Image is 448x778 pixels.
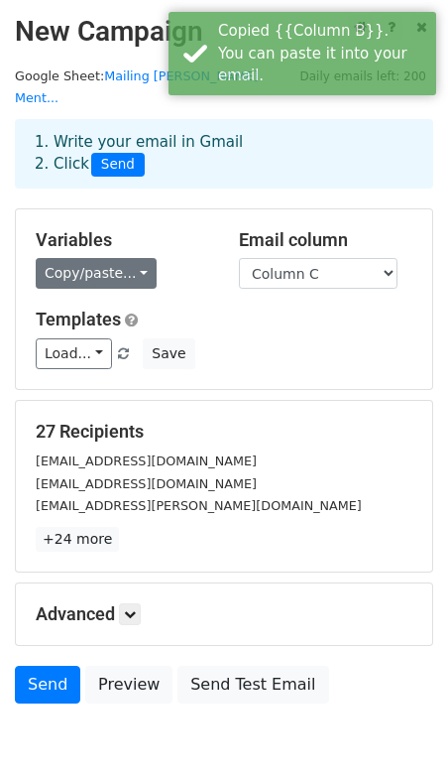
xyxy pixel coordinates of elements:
div: Copied {{Column B}}. You can paste it into your email. [218,20,428,87]
small: [EMAIL_ADDRESS][DOMAIN_NAME] [36,454,257,468]
h5: Variables [36,229,209,251]
span: Send [91,153,145,177]
a: Preview [85,666,172,704]
iframe: Chat Widget [349,683,448,778]
h5: Email column [239,229,412,251]
small: [EMAIL_ADDRESS][PERSON_NAME][DOMAIN_NAME] [36,498,362,513]
small: Google Sheet: [15,68,259,106]
a: Send Test Email [177,666,328,704]
a: Templates [36,309,121,329]
button: Save [143,338,194,369]
div: 1. Write your email in Gmail 2. Click [20,131,428,177]
h5: 27 Recipients [36,421,412,443]
a: +24 more [36,527,119,552]
a: Send [15,666,80,704]
a: Copy/paste... [36,258,157,289]
small: [EMAIL_ADDRESS][DOMAIN_NAME] [36,476,257,491]
a: Mailing [PERSON_NAME] Ment... [15,68,259,106]
h5: Advanced [36,603,412,625]
a: Load... [36,338,112,369]
h2: New Campaign [15,15,433,49]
